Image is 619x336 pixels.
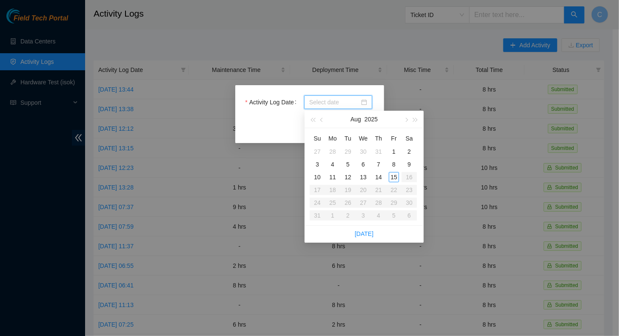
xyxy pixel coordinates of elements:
td: 2025-08-08 [386,158,402,171]
div: 8 [389,159,399,169]
td: 2025-08-15 [386,171,402,184]
td: 2025-08-09 [402,158,417,171]
button: Aug [351,111,361,128]
a: [DATE] [355,230,374,237]
div: 29 [343,146,353,157]
div: 13 [358,172,368,182]
td: 2025-07-30 [356,145,371,158]
button: 2025 [365,111,378,128]
td: 2025-08-07 [371,158,386,171]
th: Su [310,132,325,145]
div: 3 [312,159,322,169]
td: 2025-08-01 [386,145,402,158]
div: 4 [328,159,338,169]
div: 11 [328,172,338,182]
div: 30 [358,146,368,157]
td: 2025-08-04 [325,158,340,171]
td: 2025-08-13 [356,171,371,184]
th: Fr [386,132,402,145]
div: 5 [343,159,353,169]
td: 2025-08-06 [356,158,371,171]
div: 12 [343,172,353,182]
td: 2025-08-12 [340,171,356,184]
th: Tu [340,132,356,145]
td: 2025-07-27 [310,145,325,158]
td: 2025-07-31 [371,145,386,158]
td: 2025-08-14 [371,171,386,184]
input: Activity Log Date [309,98,359,107]
div: 7 [374,159,384,169]
td: 2025-08-03 [310,158,325,171]
th: Sa [402,132,417,145]
div: 6 [358,159,368,169]
td: 2025-08-02 [402,145,417,158]
td: 2025-08-10 [310,171,325,184]
td: 2025-08-11 [325,171,340,184]
div: 14 [374,172,384,182]
div: 27 [312,146,322,157]
div: 31 [374,146,384,157]
div: 28 [328,146,338,157]
div: 2 [404,146,414,157]
th: We [356,132,371,145]
div: 9 [404,159,414,169]
th: Th [371,132,386,145]
th: Mo [325,132,340,145]
label: Activity Log Date [245,95,300,109]
td: 2025-08-05 [340,158,356,171]
td: 2025-07-29 [340,145,356,158]
div: 10 [312,172,322,182]
div: 15 [389,172,399,182]
td: 2025-07-28 [325,145,340,158]
div: 1 [389,146,399,157]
